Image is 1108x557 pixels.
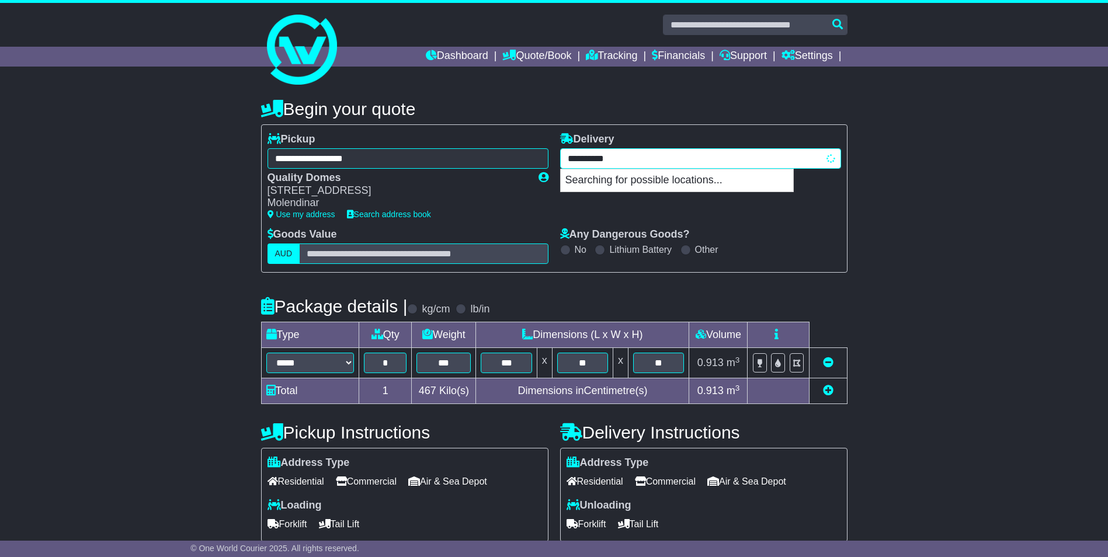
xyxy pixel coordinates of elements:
[707,472,786,490] span: Air & Sea Depot
[261,423,548,442] h4: Pickup Instructions
[419,385,436,396] span: 467
[823,357,833,368] a: Remove this item
[268,184,527,197] div: [STREET_ADDRESS]
[652,47,705,67] a: Financials
[735,356,740,364] sup: 3
[261,297,408,316] h4: Package details |
[697,385,724,396] span: 0.913
[823,385,833,396] a: Add new item
[735,384,740,392] sup: 3
[567,499,631,512] label: Unloading
[470,303,489,316] label: lb/in
[618,515,659,533] span: Tail Lift
[412,322,476,348] td: Weight
[190,544,359,553] span: © One World Courier 2025. All rights reserved.
[422,303,450,316] label: kg/cm
[476,322,689,348] td: Dimensions (L x W x H)
[727,357,740,368] span: m
[408,472,487,490] span: Air & Sea Depot
[268,243,300,264] label: AUD
[560,228,690,241] label: Any Dangerous Goods?
[720,47,767,67] a: Support
[695,244,718,255] label: Other
[268,210,335,219] a: Use my address
[697,357,724,368] span: 0.913
[268,172,527,184] div: Quality Domes
[261,99,848,119] h4: Begin your quote
[347,210,431,219] a: Search address book
[268,228,337,241] label: Goods Value
[359,322,412,348] td: Qty
[560,133,614,146] label: Delivery
[268,457,350,469] label: Address Type
[727,385,740,396] span: m
[560,423,848,442] h4: Delivery Instructions
[268,499,322,512] label: Loading
[567,457,649,469] label: Address Type
[476,378,689,404] td: Dimensions in Centimetre(s)
[268,197,527,210] div: Molendinar
[502,47,571,67] a: Quote/Book
[319,515,360,533] span: Tail Lift
[635,472,696,490] span: Commercial
[575,244,586,255] label: No
[586,47,637,67] a: Tracking
[781,47,833,67] a: Settings
[336,472,397,490] span: Commercial
[613,348,628,378] td: x
[412,378,476,404] td: Kilo(s)
[268,472,324,490] span: Residential
[609,244,672,255] label: Lithium Battery
[689,322,748,348] td: Volume
[537,348,552,378] td: x
[261,322,359,348] td: Type
[268,133,315,146] label: Pickup
[567,472,623,490] span: Residential
[268,515,307,533] span: Forklift
[567,515,606,533] span: Forklift
[261,378,359,404] td: Total
[359,378,412,404] td: 1
[561,169,793,192] p: Searching for possible locations...
[426,47,488,67] a: Dashboard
